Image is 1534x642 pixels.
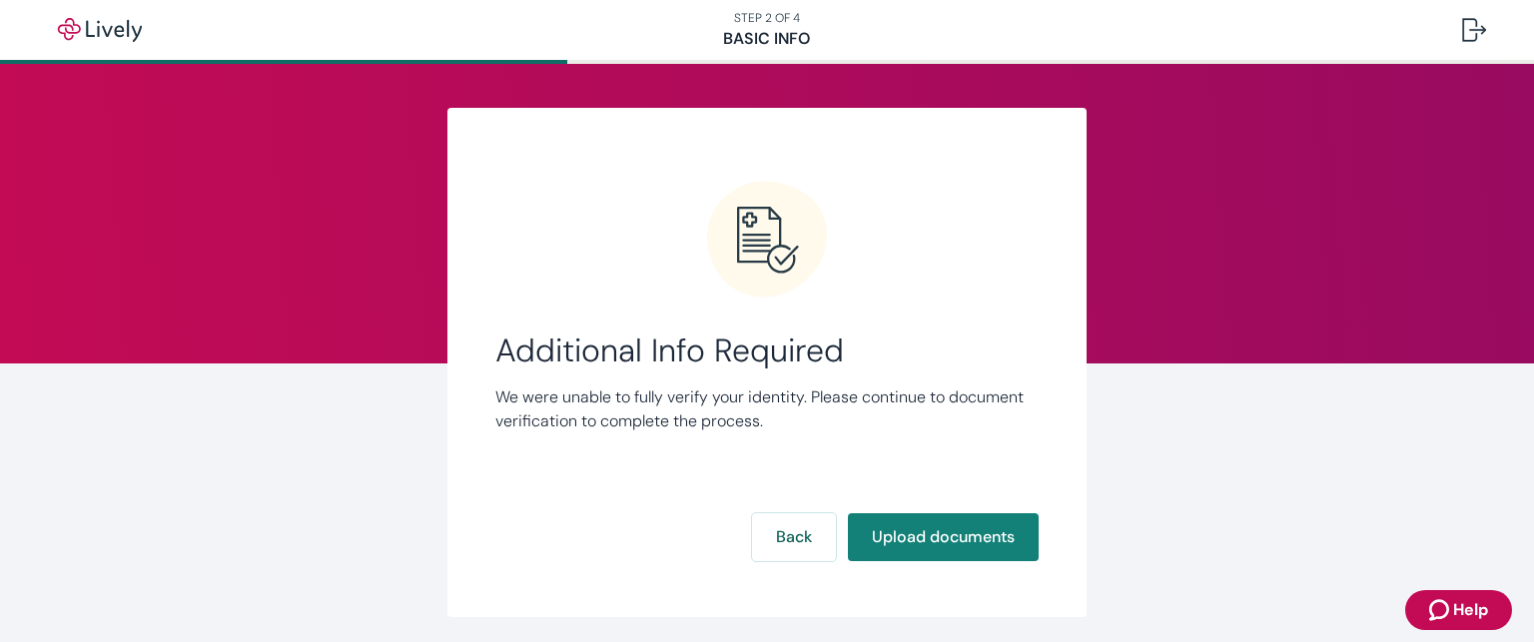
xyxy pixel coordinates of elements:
svg: Error icon [707,180,827,300]
img: Lively [44,18,156,42]
svg: Zendesk support icon [1429,598,1453,622]
button: Back [752,513,836,561]
span: Additional Info Required [495,331,1039,369]
button: Log out [1446,6,1502,54]
button: Upload documents [848,513,1039,561]
span: Help [1453,598,1488,622]
p: We were unable to fully verify your identity. Please continue to document verification to complet... [495,385,1039,433]
button: Zendesk support iconHelp [1405,590,1512,630]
